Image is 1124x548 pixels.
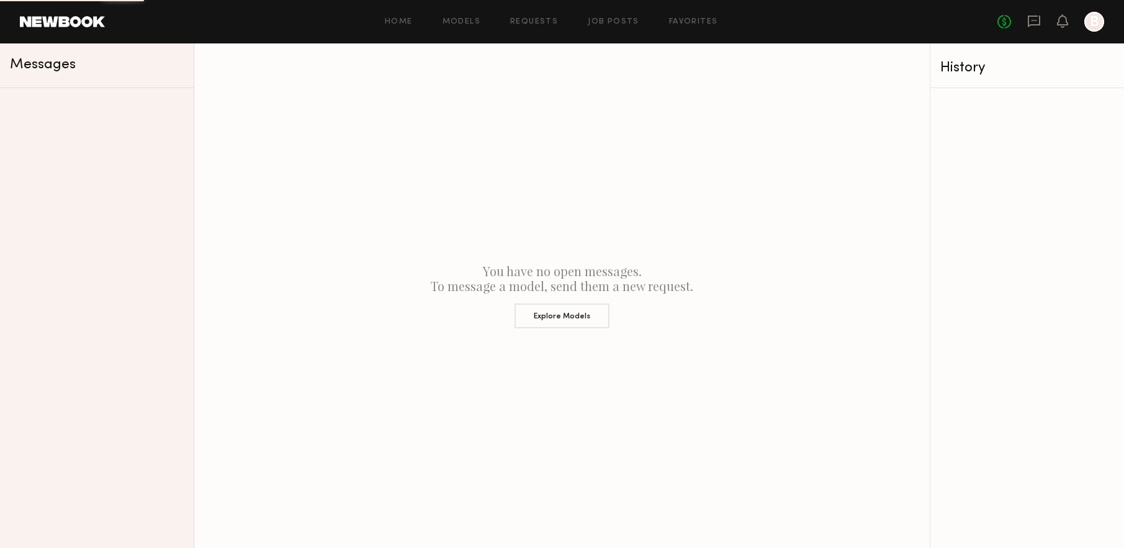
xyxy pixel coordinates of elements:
[510,18,558,26] a: Requests
[940,61,1114,75] div: History
[194,43,930,548] div: You have no open messages. To message a model, send them a new request.
[385,18,413,26] a: Home
[588,18,639,26] a: Job Posts
[1084,12,1104,32] a: B
[669,18,718,26] a: Favorites
[204,294,920,328] a: Explore Models
[443,18,480,26] a: Models
[515,303,609,328] button: Explore Models
[10,58,76,72] span: Messages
